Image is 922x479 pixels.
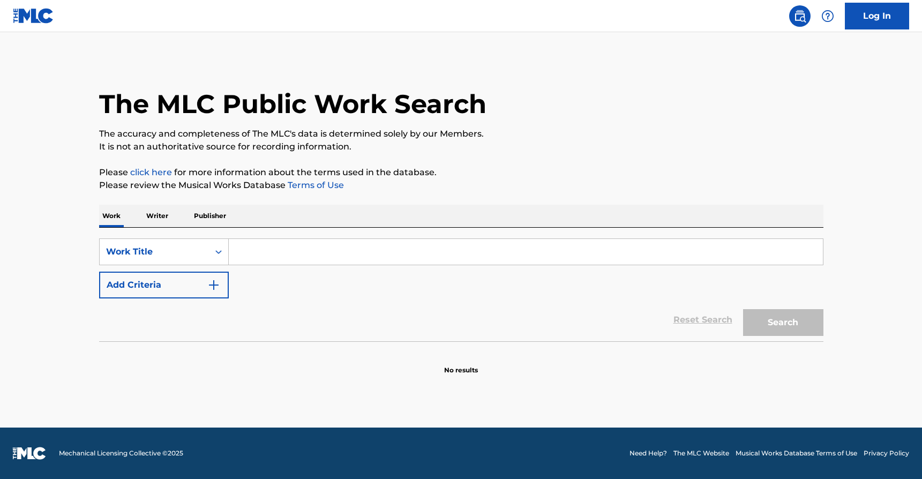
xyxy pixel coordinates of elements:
div: Work Title [106,245,203,258]
a: Need Help? [629,448,667,458]
img: 9d2ae6d4665cec9f34b9.svg [207,279,220,291]
div: Help [817,5,838,27]
img: MLC Logo [13,8,54,24]
button: Add Criteria [99,272,229,298]
p: Publisher [191,205,229,227]
a: Musical Works Database Terms of Use [736,448,857,458]
a: Public Search [789,5,811,27]
img: search [793,10,806,23]
img: help [821,10,834,23]
p: Writer [143,205,171,227]
p: It is not an authoritative source for recording information. [99,140,823,153]
iframe: Chat Widget [868,428,922,479]
a: The MLC Website [673,448,729,458]
span: Mechanical Licensing Collective © 2025 [59,448,183,458]
a: Log In [845,3,909,29]
p: Please for more information about the terms used in the database. [99,166,823,179]
p: Work [99,205,124,227]
p: Please review the Musical Works Database [99,179,823,192]
img: logo [13,447,46,460]
p: The accuracy and completeness of The MLC's data is determined solely by our Members. [99,128,823,140]
p: No results [444,353,478,375]
a: Privacy Policy [864,448,909,458]
a: click here [130,167,172,177]
h1: The MLC Public Work Search [99,88,486,120]
a: Terms of Use [286,180,344,190]
form: Search Form [99,238,823,341]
